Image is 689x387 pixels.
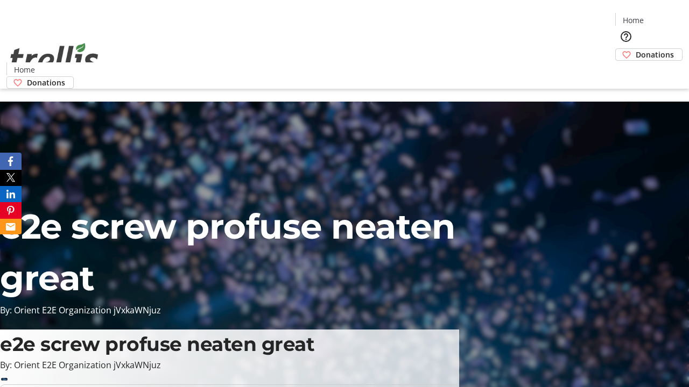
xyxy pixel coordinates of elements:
[7,64,41,75] a: Home
[6,31,102,85] img: Orient E2E Organization jVxkaWNjuz's Logo
[6,76,74,89] a: Donations
[616,15,650,26] a: Home
[14,64,35,75] span: Home
[615,48,683,61] a: Donations
[27,77,65,88] span: Donations
[623,15,644,26] span: Home
[636,49,674,60] span: Donations
[615,26,637,47] button: Help
[615,61,637,82] button: Cart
